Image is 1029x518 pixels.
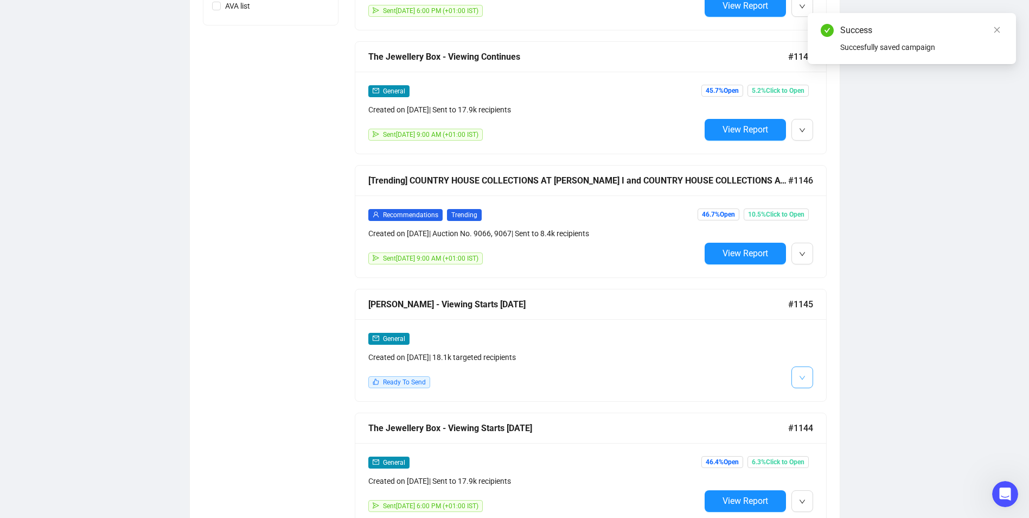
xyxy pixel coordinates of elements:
[799,375,806,381] span: down
[705,243,786,264] button: View Report
[368,298,788,311] div: [PERSON_NAME] - Viewing Starts [DATE]
[383,255,478,262] span: Sent [DATE] 9:00 AM (+01:00 IST)
[744,209,809,220] span: 10.5% Click to Open
[788,298,813,311] span: #1145
[799,251,806,257] span: down
[368,421,788,435] div: The Jewellery Box - Viewing Starts [DATE]
[992,481,1018,507] iframe: Intercom live chat
[698,209,739,220] span: 46.7% Open
[383,131,478,138] span: Sent [DATE] 9:00 AM (+01:00 IST)
[355,289,827,402] a: [PERSON_NAME] - Viewing Starts [DATE]#1145mailGeneralCreated on [DATE]| 18.1k targeted recipients...
[383,87,405,95] span: General
[368,351,700,363] div: Created on [DATE] | 18.1k targeted recipients
[993,26,1001,34] span: close
[705,119,786,141] button: View Report
[373,502,379,509] span: send
[788,421,813,435] span: #1144
[447,209,482,221] span: Trending
[840,24,1003,37] div: Success
[788,174,813,187] span: #1146
[723,496,768,506] span: View Report
[368,104,700,116] div: Created on [DATE] | Sent to 17.9k recipients
[723,1,768,11] span: View Report
[373,378,379,385] span: like
[355,165,827,278] a: [Trending] COUNTRY HOUSE COLLECTIONS AT [PERSON_NAME] I and COUNTRY HOUSE COLLECTIONS AT [GEOGRAP...
[383,335,405,343] span: General
[705,490,786,512] button: View Report
[373,335,379,342] span: mail
[355,41,827,154] a: The Jewellery Box - Viewing Continues#1147mailGeneralCreated on [DATE]| Sent to 17.9k recipientss...
[383,7,478,15] span: Sent [DATE] 6:00 PM (+01:00 IST)
[373,255,379,261] span: send
[747,85,809,97] span: 5.2% Click to Open
[368,174,788,187] div: [Trending] COUNTRY HOUSE COLLECTIONS AT [PERSON_NAME] I and COUNTRY HOUSE COLLECTIONS AT [GEOGRAP...
[799,127,806,134] span: down
[723,124,768,135] span: View Report
[368,50,788,64] div: The Jewellery Box - Viewing Continues
[701,456,743,468] span: 46.4% Open
[373,7,379,14] span: send
[373,459,379,465] span: mail
[383,502,478,510] span: Sent [DATE] 6:00 PM (+01:00 IST)
[383,378,426,386] span: Ready To Send
[747,456,809,468] span: 6.3% Click to Open
[991,24,1003,36] a: Close
[368,228,700,239] div: Created on [DATE] | Auction No. 9066, 9067 | Sent to 8.4k recipients
[840,41,1003,53] div: Succesfully saved campaign
[701,85,743,97] span: 45.7% Open
[373,131,379,137] span: send
[723,248,768,258] span: View Report
[799,3,806,10] span: down
[799,498,806,505] span: down
[821,24,834,37] span: check-circle
[383,459,405,466] span: General
[788,50,813,64] span: #1147
[373,211,379,218] span: user
[368,475,700,487] div: Created on [DATE] | Sent to 17.9k recipients
[373,87,379,94] span: mail
[383,211,438,219] span: Recommendations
